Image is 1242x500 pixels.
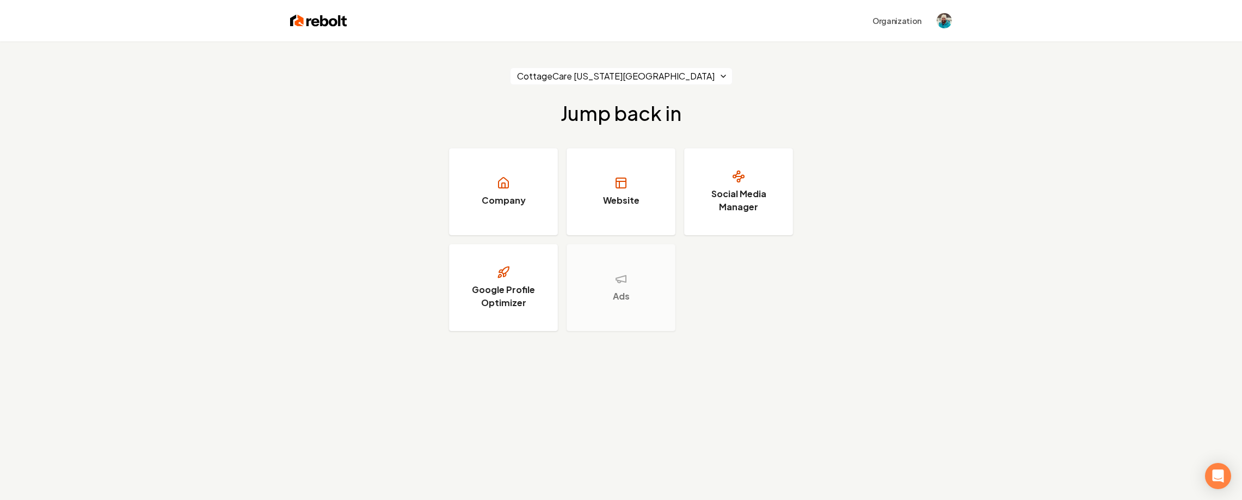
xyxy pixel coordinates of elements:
img: Breno Sales [937,13,952,28]
h3: Company [482,194,526,207]
a: Company [449,148,558,235]
img: Rebolt Logo [290,13,347,28]
a: Google Profile Optimizer [449,244,558,331]
div: Open Intercom Messenger [1205,463,1231,489]
button: Organization [866,11,928,31]
h3: Ads [613,290,630,303]
h3: Social Media Manager [698,187,779,214]
h2: Jump back in [561,102,681,124]
h3: Google Profile Optimizer [463,283,544,309]
button: Open user button [937,13,952,28]
h3: Website [603,194,640,207]
span: CottageCare [US_STATE][GEOGRAPHIC_DATA] [517,70,715,83]
a: Website [567,148,675,235]
button: CottageCare [US_STATE][GEOGRAPHIC_DATA] [510,68,733,85]
a: Social Media Manager [684,148,793,235]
